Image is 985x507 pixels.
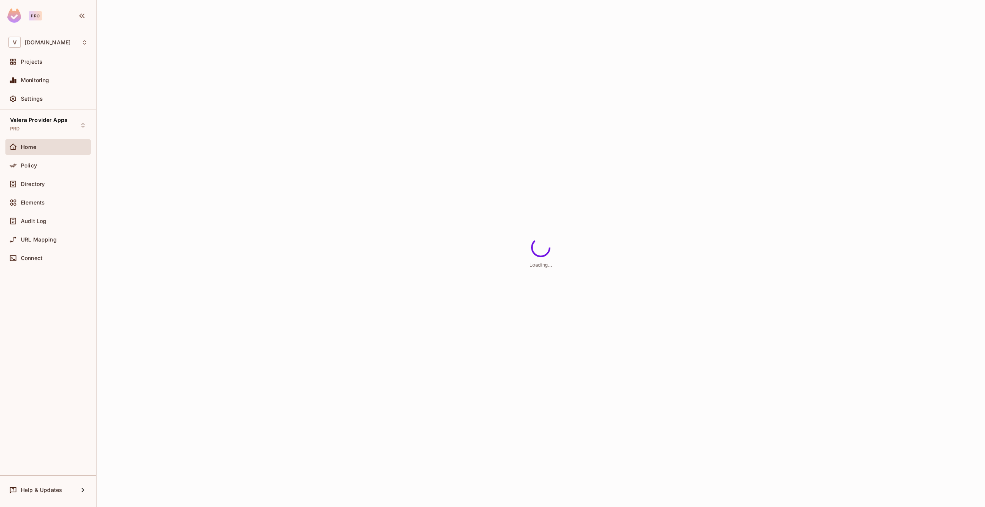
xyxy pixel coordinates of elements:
span: Monitoring [21,77,49,83]
span: PRD [10,126,20,132]
span: Elements [21,199,45,206]
span: Directory [21,181,45,187]
div: Pro [29,11,42,20]
span: Valera Provider Apps [10,117,68,123]
span: Workspace: valerahealth.com [25,39,71,46]
span: Audit Log [21,218,46,224]
img: SReyMgAAAABJRU5ErkJggg== [7,8,21,23]
span: Settings [21,96,43,102]
span: URL Mapping [21,237,57,243]
span: Loading... [530,262,552,268]
span: Home [21,144,37,150]
span: Connect [21,255,42,261]
span: V [8,37,21,48]
span: Help & Updates [21,487,62,493]
span: Projects [21,59,42,65]
span: Policy [21,162,37,169]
